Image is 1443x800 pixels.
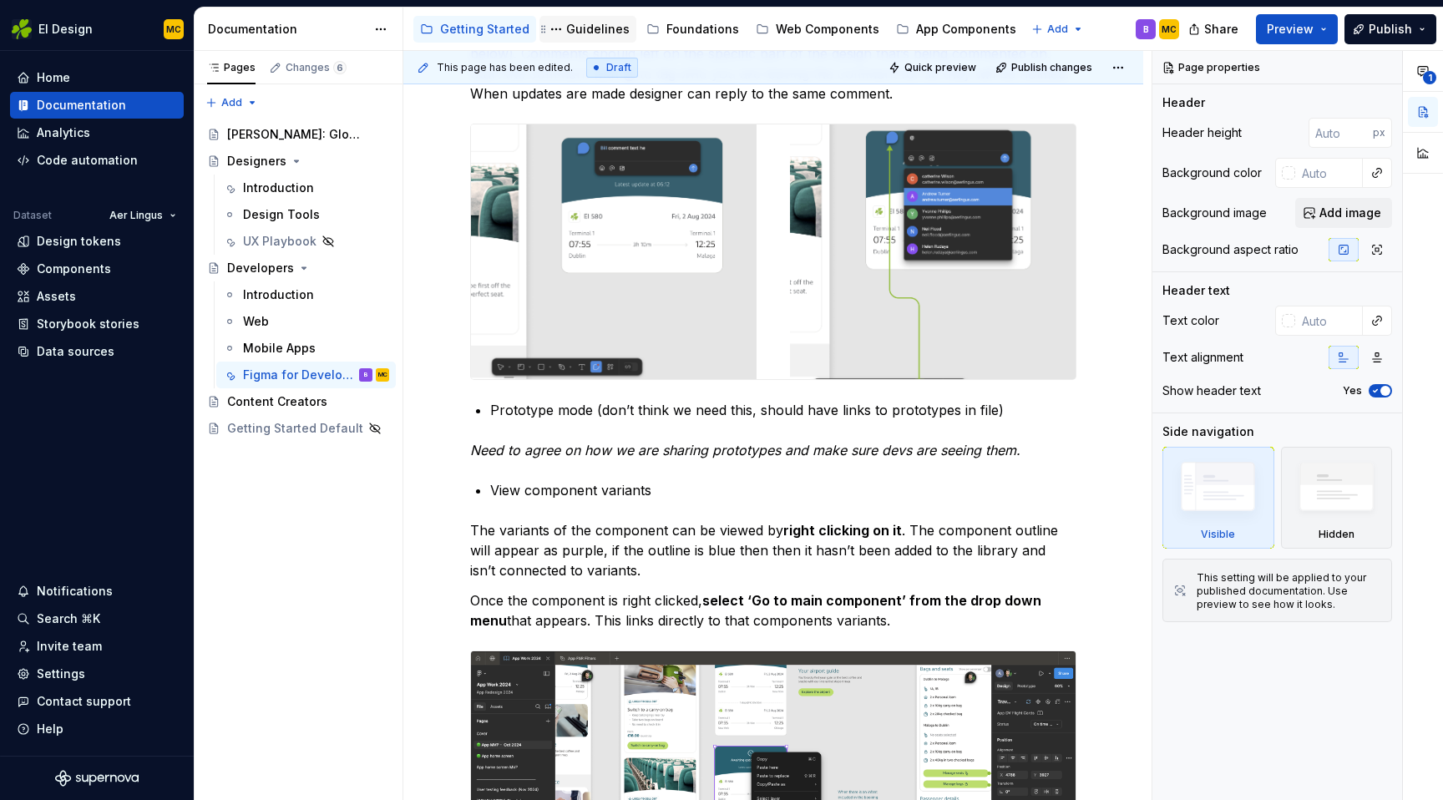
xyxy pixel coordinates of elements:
a: Data sources [10,338,184,365]
div: Page tree [200,121,396,442]
button: Add image [1295,198,1392,228]
button: Notifications [10,578,184,605]
em: Need to agree on how we are sharing prototypes and make sure devs are seeing them. [470,442,1020,458]
div: Search ⌘K [37,610,100,627]
button: Aer Lingus [102,204,184,227]
a: Code automation [10,147,184,174]
a: Web Components [749,16,886,43]
div: B [364,367,368,383]
div: Text alignment [1162,349,1243,366]
button: Publish [1344,14,1436,44]
a: Developers [200,255,396,281]
a: Introduction [216,281,396,308]
a: Getting Started Default [200,415,396,442]
input: Auto [1295,306,1363,336]
div: Design tokens [37,233,121,250]
div: Analytics [37,124,90,141]
div: Designers [227,153,286,170]
div: Notifications [37,583,113,600]
span: This page has been edited. [437,61,573,74]
div: Components [37,261,111,277]
div: Data sources [37,343,114,360]
div: MC [378,367,387,383]
span: Add [221,96,242,109]
div: [PERSON_NAME]: Global Experience Language [227,126,365,143]
a: Invite team [10,633,184,660]
div: Background image [1162,205,1267,221]
span: Add [1047,23,1068,36]
span: Preview [1267,21,1314,38]
div: Settings [37,666,85,682]
strong: select ‘Go to main component’ from the drop down menu [470,592,1045,629]
a: Getting Started [413,16,536,43]
a: Home [10,64,184,91]
div: Header height [1162,124,1242,141]
div: Contact support [37,693,131,710]
button: Publish changes [990,56,1100,79]
div: Documentation [208,21,366,38]
div: Changes [286,61,347,74]
div: Foundations [666,21,739,38]
p: View component variants [490,480,1076,500]
button: Preview [1256,14,1338,44]
a: Design Tools [216,201,396,228]
div: Design Tools [243,206,320,223]
button: Help [10,716,184,742]
div: Storybook stories [37,316,139,332]
div: B [1143,23,1149,36]
button: Share [1180,14,1249,44]
label: Yes [1343,384,1362,397]
div: Web Components [776,21,879,38]
div: Getting Started Default [227,420,363,437]
div: Mobile Apps [243,340,316,357]
input: Auto [1309,118,1373,148]
div: Assets [37,288,76,305]
span: 1 [1423,71,1436,84]
div: Help [37,721,63,737]
svg: Supernova Logo [55,770,139,787]
span: Add image [1319,205,1381,221]
button: Contact support [10,688,184,715]
span: Draft [606,61,631,74]
button: Quick preview [884,56,984,79]
div: Text color [1162,312,1219,329]
a: Storybook stories [10,311,184,337]
div: Side navigation [1162,423,1254,440]
div: MC [1162,23,1177,36]
div: This setting will be applied to your published documentation. Use preview to see how it looks. [1197,571,1381,611]
div: Introduction [243,180,314,196]
strong: right clicking on it [783,522,902,539]
a: Analytics [10,119,184,146]
a: Content Creators [200,388,396,415]
a: Design tokens [10,228,184,255]
a: UX Playbook [216,228,396,255]
div: Visible [1201,528,1235,541]
div: Dataset [13,209,52,222]
div: Hidden [1319,528,1354,541]
div: Guidelines [566,21,630,38]
span: Publish changes [1011,61,1092,74]
a: Web [216,308,396,335]
span: Aer Lingus [109,209,163,222]
div: Home [37,69,70,86]
a: App Components [889,16,1023,43]
span: 6 [333,61,347,74]
img: 56b5df98-d96d-4d7e-807c-0afdf3bdaefa.png [12,19,32,39]
div: Invite team [37,638,102,655]
img: b53041f0-0b59-4b4e-a578-6ddeefabfbc6.png [471,124,1076,379]
div: MC [166,23,181,36]
p: Prototype mode (don’t think we need this, should have links to prototypes in file) [490,400,1076,420]
div: Background aspect ratio [1162,241,1299,258]
div: Getting Started [440,21,529,38]
div: EI Design [38,21,93,38]
a: Introduction [216,175,396,201]
p: px [1373,126,1385,139]
div: Pages [207,61,256,74]
div: Web [243,313,269,330]
a: Components [10,256,184,282]
a: Designers [200,148,396,175]
div: Figma for Developers [243,367,356,383]
div: Visible [1162,447,1274,549]
div: Content Creators [227,393,327,410]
